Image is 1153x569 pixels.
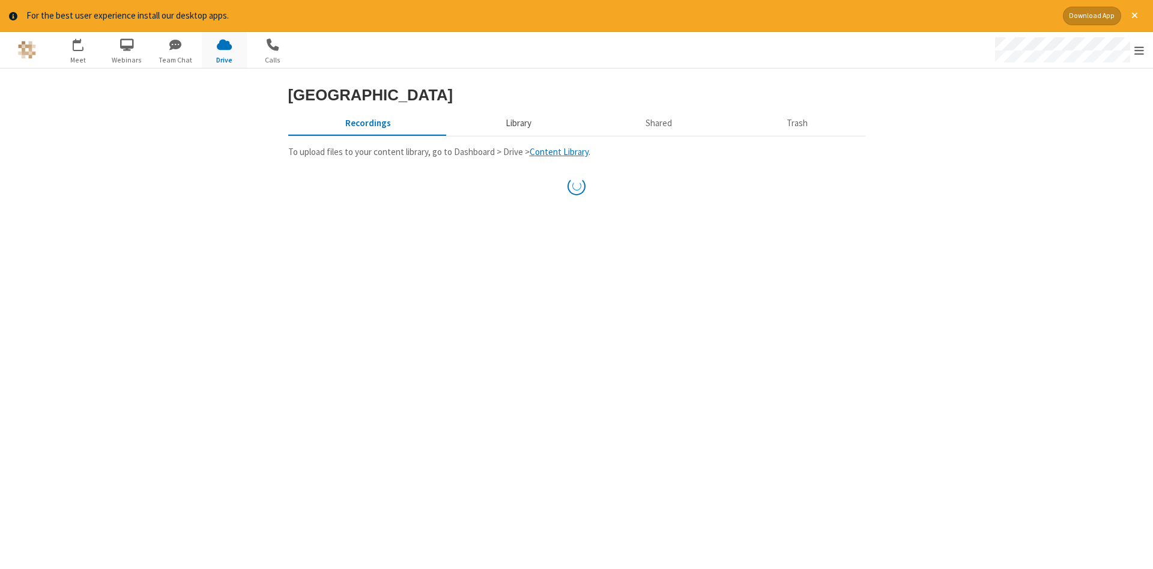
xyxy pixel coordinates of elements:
span: Calls [250,55,295,65]
img: QA Selenium DO NOT DELETE OR CHANGE [18,41,36,59]
div: Open menu [984,32,1153,68]
button: Close alert [1125,7,1144,25]
button: Logo [4,32,49,68]
button: Trash [730,112,865,135]
a: Content Library [530,146,589,157]
button: Content library [448,112,589,135]
span: Drive [202,55,247,65]
div: 1 [81,38,89,47]
span: Meet [56,55,101,65]
button: Recorded meetings [288,112,449,135]
h3: [GEOGRAPHIC_DATA] [288,87,865,103]
span: Team Chat [153,55,198,65]
button: Download App [1063,7,1121,25]
span: Webinars [104,55,150,65]
button: Shared during meetings [589,112,730,135]
div: For the best user experience install our desktop apps. [26,9,1054,23]
p: To upload files to your content library, go to Dashboard > Drive > . [288,145,865,159]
